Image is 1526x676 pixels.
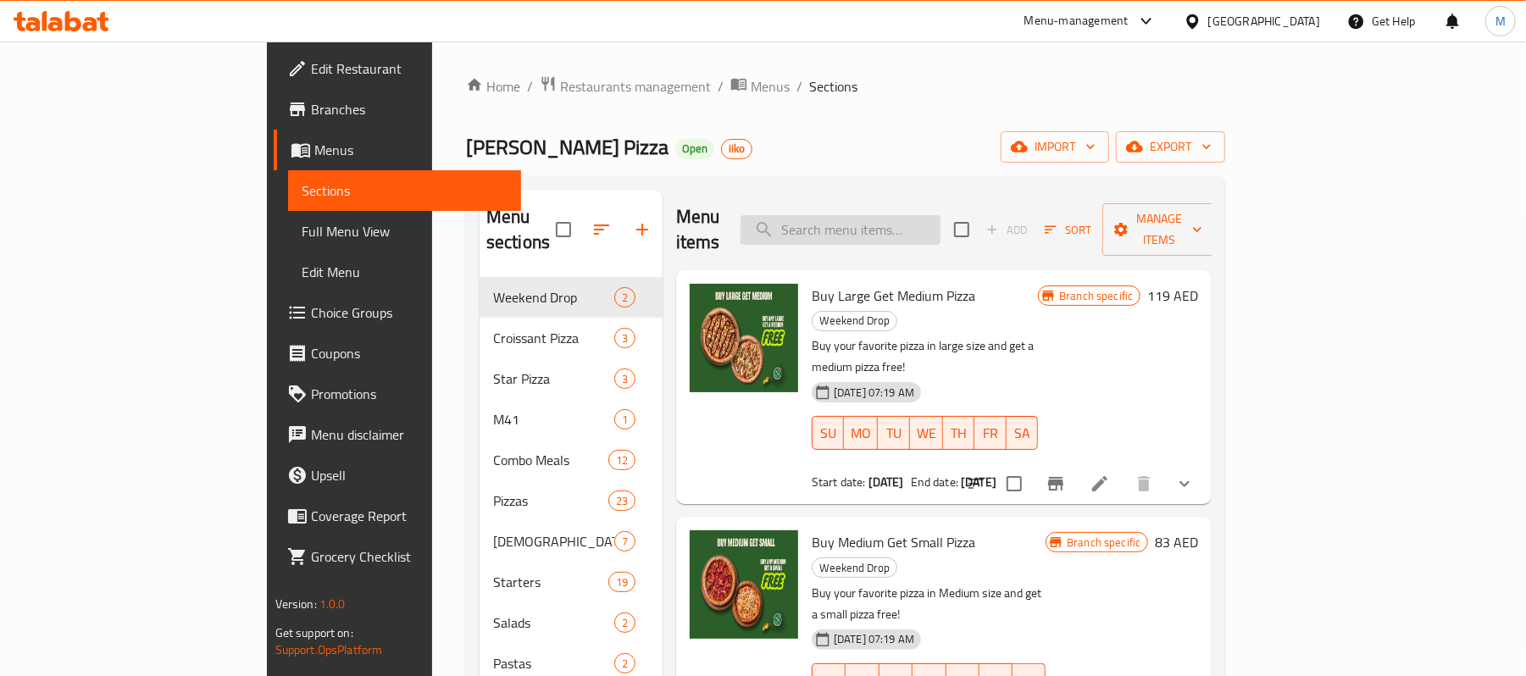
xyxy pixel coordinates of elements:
[614,409,635,429] div: items
[274,414,522,455] a: Menu disclaimer
[615,534,635,550] span: 7
[1090,474,1110,494] a: Edit menu item
[274,536,522,577] a: Grocery Checklist
[813,558,896,578] span: Weekend Drop
[812,583,1046,625] p: Buy your favorite pizza in Medium size and get a small pizza free!
[1174,474,1195,494] svg: Show Choices
[311,546,508,567] span: Grocery Checklist
[274,496,522,536] a: Coverage Report
[1035,463,1076,504] button: Branch-specific-item
[614,612,635,633] div: items
[288,252,522,292] a: Edit Menu
[480,602,663,643] div: Salads2
[615,656,635,672] span: 2
[614,653,635,673] div: items
[974,416,1006,450] button: FR
[275,639,383,661] a: Support.OpsPlatform
[1102,203,1216,256] button: Manage items
[480,521,663,562] div: [DEMOGRAPHIC_DATA]7
[690,530,798,639] img: Buy Medium Get Small Pizza
[911,471,958,493] span: End date:
[493,653,614,673] div: Pastas
[480,277,663,318] div: Weekend Drop2
[996,466,1032,501] span: Select to update
[609,452,635,468] span: 12
[288,211,522,252] a: Full Menu View
[741,215,941,245] input: search
[1208,12,1320,30] div: [GEOGRAPHIC_DATA]
[274,455,522,496] a: Upsell
[1001,131,1109,163] button: import
[493,328,614,348] div: Croissant Pizza
[885,421,902,446] span: TU
[614,531,635,551] div: items
[690,284,798,392] img: Buy Large Get Medium Pizza
[493,450,608,470] span: Combo Meals
[676,204,720,255] h2: Menu items
[274,130,522,170] a: Menus
[302,262,508,282] span: Edit Menu
[480,358,663,399] div: Star Pizza3
[1034,217,1102,243] span: Sort items
[311,58,508,79] span: Edit Restaurant
[1014,136,1096,158] span: import
[1007,416,1038,450] button: SA
[275,593,317,615] span: Version:
[608,490,635,511] div: items
[493,368,614,389] div: Star Pizza
[1024,11,1129,31] div: Menu-management
[812,471,866,493] span: Start date:
[615,412,635,428] span: 1
[1116,208,1202,251] span: Manage items
[812,283,975,308] span: Buy Large Get Medium Pizza
[878,416,909,450] button: TU
[809,76,857,97] span: Sections
[527,76,533,97] li: /
[466,128,669,166] span: [PERSON_NAME] Pizza
[851,421,871,446] span: MO
[314,140,508,160] span: Menus
[812,416,844,450] button: SU
[311,465,508,485] span: Upsell
[493,287,614,308] span: Weekend Drop
[868,471,904,493] b: [DATE]
[581,209,622,250] span: Sort sections
[796,76,802,97] li: /
[751,76,790,97] span: Menus
[950,421,968,446] span: TH
[844,416,878,450] button: MO
[311,506,508,526] span: Coverage Report
[275,622,353,644] span: Get support on:
[944,212,979,247] span: Select section
[1040,217,1096,243] button: Sort
[480,318,663,358] div: Croissant Pizza3
[722,141,752,156] span: iiko
[1052,288,1140,304] span: Branch specific
[819,421,837,446] span: SU
[614,368,635,389] div: items
[1155,530,1198,554] h6: 83 AED
[311,302,508,323] span: Choice Groups
[493,612,614,633] span: Salads
[319,593,346,615] span: 1.0.0
[675,141,714,156] span: Open
[493,409,614,429] span: M41
[493,572,608,592] span: Starters
[1124,463,1164,504] button: delete
[609,493,635,509] span: 23
[493,490,608,511] span: Pizzas
[274,89,522,130] a: Branches
[910,416,943,450] button: WE
[560,76,711,97] span: Restaurants management
[480,440,663,480] div: Combo Meals12
[812,335,1038,378] p: Buy your favorite pizza in large size and get a medium pizza free!
[311,384,508,404] span: Promotions
[675,139,714,159] div: Open
[979,217,1034,243] span: Add item
[615,330,635,346] span: 3
[1495,12,1506,30] span: M
[608,450,635,470] div: items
